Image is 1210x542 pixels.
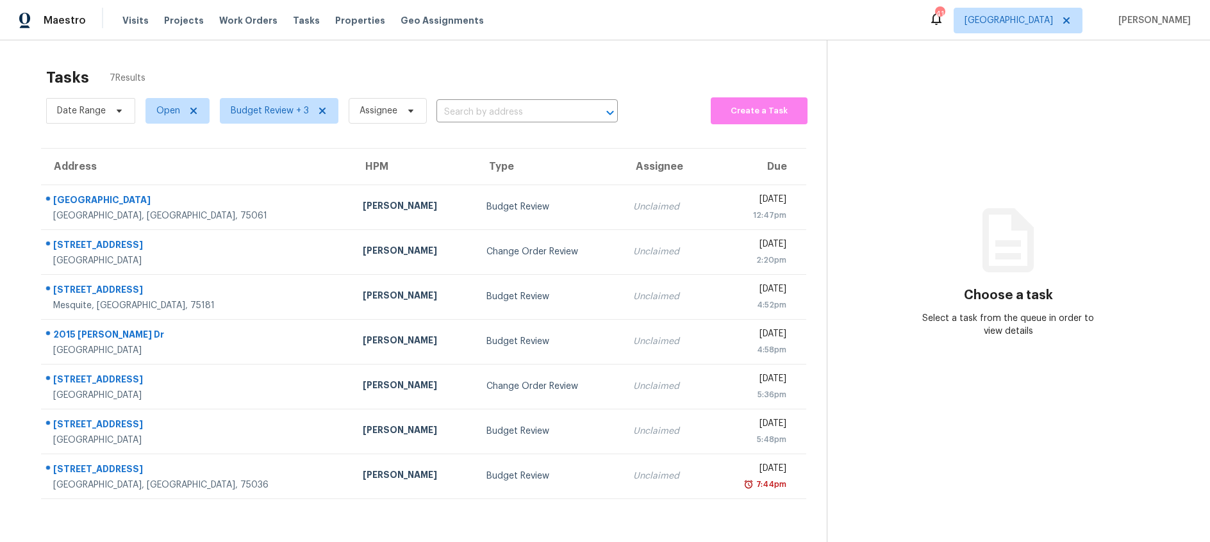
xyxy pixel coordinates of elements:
[53,299,342,312] div: Mesquite, [GEOGRAPHIC_DATA], 75181
[53,344,342,357] div: [GEOGRAPHIC_DATA]
[401,14,484,27] span: Geo Assignments
[53,418,342,434] div: [STREET_ADDRESS]
[965,14,1053,27] span: [GEOGRAPHIC_DATA]
[720,327,786,343] div: [DATE]
[486,201,613,213] div: Budget Review
[633,335,700,348] div: Unclaimed
[156,104,180,117] span: Open
[486,335,613,348] div: Budget Review
[720,299,786,311] div: 4:52pm
[53,283,342,299] div: [STREET_ADDRESS]
[720,417,786,433] div: [DATE]
[164,14,204,27] span: Projects
[436,103,582,122] input: Search by address
[486,245,613,258] div: Change Order Review
[110,72,145,85] span: 7 Results
[720,209,786,222] div: 12:47pm
[743,478,754,491] img: Overdue Alarm Icon
[53,238,342,254] div: [STREET_ADDRESS]
[53,209,342,222] div: [GEOGRAPHIC_DATA], [GEOGRAPHIC_DATA], 75061
[601,104,619,122] button: Open
[964,289,1053,302] h3: Choose a task
[53,463,342,479] div: [STREET_ADDRESS]
[53,193,342,209] div: [GEOGRAPHIC_DATA]
[53,328,342,344] div: 2015 [PERSON_NAME] Dr
[363,468,467,484] div: [PERSON_NAME]
[363,334,467,350] div: [PERSON_NAME]
[711,97,808,124] button: Create a Task
[476,149,623,185] th: Type
[486,290,613,303] div: Budget Review
[633,201,700,213] div: Unclaimed
[633,245,700,258] div: Unclaimed
[486,470,613,482] div: Budget Review
[720,433,786,446] div: 5:48pm
[41,149,352,185] th: Address
[717,104,801,119] span: Create a Task
[754,478,786,491] div: 7:44pm
[53,389,342,402] div: [GEOGRAPHIC_DATA]
[633,380,700,393] div: Unclaimed
[623,149,710,185] th: Assignee
[720,283,786,299] div: [DATE]
[1113,14,1191,27] span: [PERSON_NAME]
[335,14,385,27] span: Properties
[720,193,786,209] div: [DATE]
[633,425,700,438] div: Unclaimed
[720,372,786,388] div: [DATE]
[935,8,944,21] div: 41
[720,388,786,401] div: 5:36pm
[710,149,806,185] th: Due
[720,238,786,254] div: [DATE]
[53,373,342,389] div: [STREET_ADDRESS]
[360,104,397,117] span: Assignee
[219,14,278,27] span: Work Orders
[57,104,106,117] span: Date Range
[486,380,613,393] div: Change Order Review
[53,254,342,267] div: [GEOGRAPHIC_DATA]
[44,14,86,27] span: Maestro
[363,244,467,260] div: [PERSON_NAME]
[918,312,1099,338] div: Select a task from the queue in order to view details
[53,434,342,447] div: [GEOGRAPHIC_DATA]
[720,343,786,356] div: 4:58pm
[486,425,613,438] div: Budget Review
[293,16,320,25] span: Tasks
[231,104,309,117] span: Budget Review + 3
[363,199,467,215] div: [PERSON_NAME]
[633,470,700,482] div: Unclaimed
[46,71,89,84] h2: Tasks
[363,423,467,439] div: [PERSON_NAME]
[720,254,786,267] div: 2:20pm
[352,149,477,185] th: HPM
[363,289,467,305] div: [PERSON_NAME]
[720,462,786,478] div: [DATE]
[633,290,700,303] div: Unclaimed
[53,479,342,491] div: [GEOGRAPHIC_DATA], [GEOGRAPHIC_DATA], 75036
[363,379,467,395] div: [PERSON_NAME]
[122,14,149,27] span: Visits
